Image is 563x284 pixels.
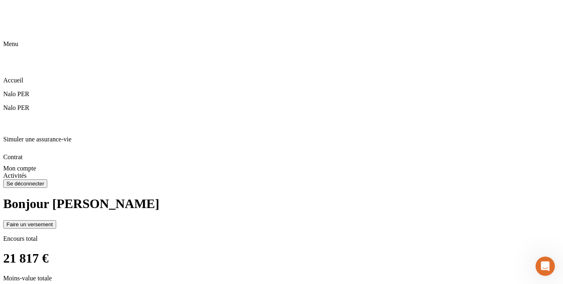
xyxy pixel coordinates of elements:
[3,275,560,282] p: Moins-value totale
[3,179,47,188] button: Se déconnecter
[6,221,53,227] div: Faire un versement
[3,136,560,143] p: Simuler une assurance-vie
[3,172,27,179] span: Activités
[3,77,560,84] p: Accueil
[3,220,56,229] button: Faire un versement
[3,154,23,160] span: Contrat
[3,165,36,172] span: Mon compte
[3,104,560,111] p: Nalo PER
[3,251,560,266] h1: 21 817 €
[3,235,560,242] p: Encours total
[536,257,555,276] iframe: Intercom live chat
[3,196,560,211] h1: Bonjour [PERSON_NAME]
[6,181,44,187] div: Se déconnecter
[3,90,560,98] p: Nalo PER
[3,40,18,47] span: Menu
[3,118,560,143] div: Simuler une assurance-vie
[3,59,560,84] div: Accueil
